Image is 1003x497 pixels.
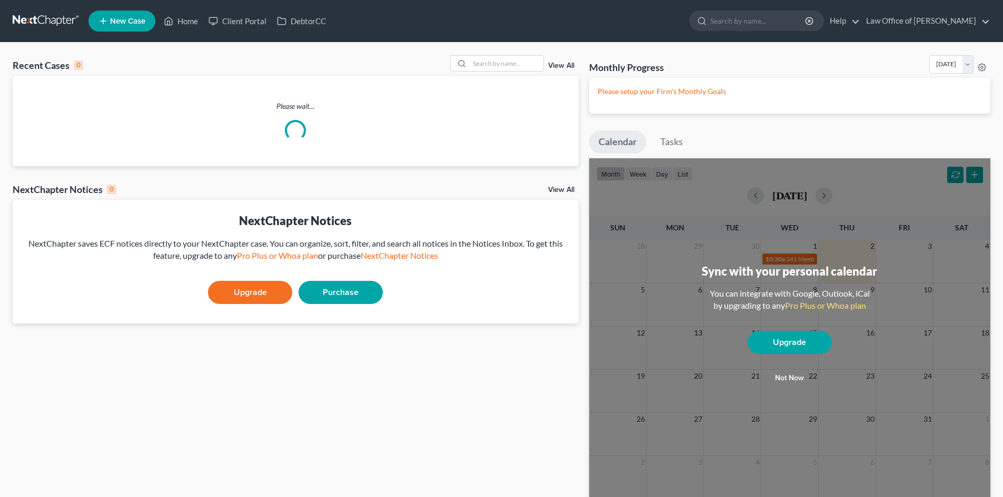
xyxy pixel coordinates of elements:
input: Search by name... [470,56,543,71]
a: Client Portal [203,12,272,31]
a: Pro Plus or Whoa plan [237,250,318,260]
p: Please setup your Firm's Monthly Goals [598,86,982,97]
a: Help [825,12,860,31]
a: Pro Plus or Whoa plan [785,300,866,310]
p: Please wait... [13,101,579,111]
a: Upgrade [748,331,832,354]
input: Search by name... [710,11,807,31]
a: DebtorCC [272,12,331,31]
a: Tasks [651,130,692,154]
a: Calendar [589,130,646,154]
div: 0 [107,185,116,194]
div: NextChapter Notices [13,183,116,196]
a: Law Office of [PERSON_NAME] [861,12,990,31]
div: NextChapter saves ECF notices directly to your NextChapter case. You can organize, sort, filter, ... [21,238,570,262]
a: Upgrade [208,281,292,304]
div: Recent Cases [13,59,83,72]
h3: Monthly Progress [589,61,664,74]
a: View All [548,62,574,69]
a: Home [158,12,203,31]
a: NextChapter Notices [361,250,438,260]
a: View All [548,186,574,194]
span: New Case [110,17,145,25]
div: NextChapter Notices [21,212,570,229]
div: Sync with your personal calendar [702,263,877,279]
div: You can integrate with Google, Outlook, iCal by upgrading to any [706,288,874,312]
button: Not now [748,368,832,389]
div: 0 [74,60,83,70]
a: Purchase [299,281,383,304]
